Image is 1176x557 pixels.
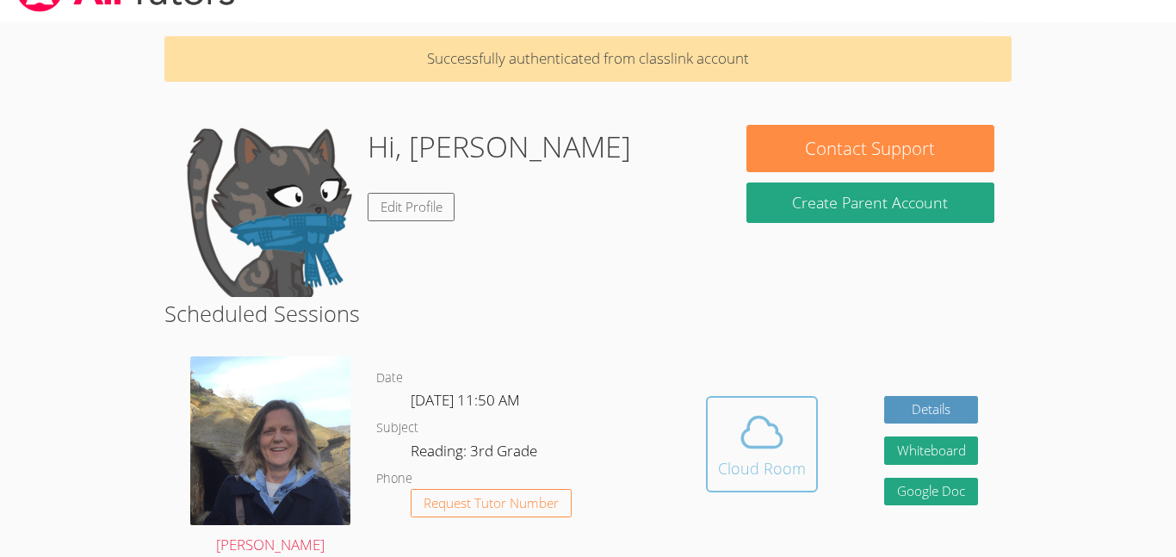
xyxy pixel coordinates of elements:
img: default.png [182,125,354,297]
button: Contact Support [746,125,994,172]
button: Cloud Room [706,396,818,492]
a: Edit Profile [368,193,455,221]
img: avatar.png [190,356,350,525]
dt: Phone [376,468,412,490]
a: Google Doc [884,478,979,506]
h2: Scheduled Sessions [164,297,1012,330]
h1: Hi, [PERSON_NAME] [368,125,631,169]
a: [PERSON_NAME] [190,356,350,557]
p: Successfully authenticated from classlink account [164,36,1012,82]
span: Request Tutor Number [424,497,559,510]
dt: Date [376,368,403,389]
dd: Reading: 3rd Grade [411,439,541,468]
a: Details [884,396,979,424]
button: Whiteboard [884,436,979,465]
dt: Subject [376,418,418,439]
span: [DATE] 11:50 AM [411,390,520,410]
button: Request Tutor Number [411,489,572,517]
div: Cloud Room [718,456,806,480]
button: Create Parent Account [746,183,994,223]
